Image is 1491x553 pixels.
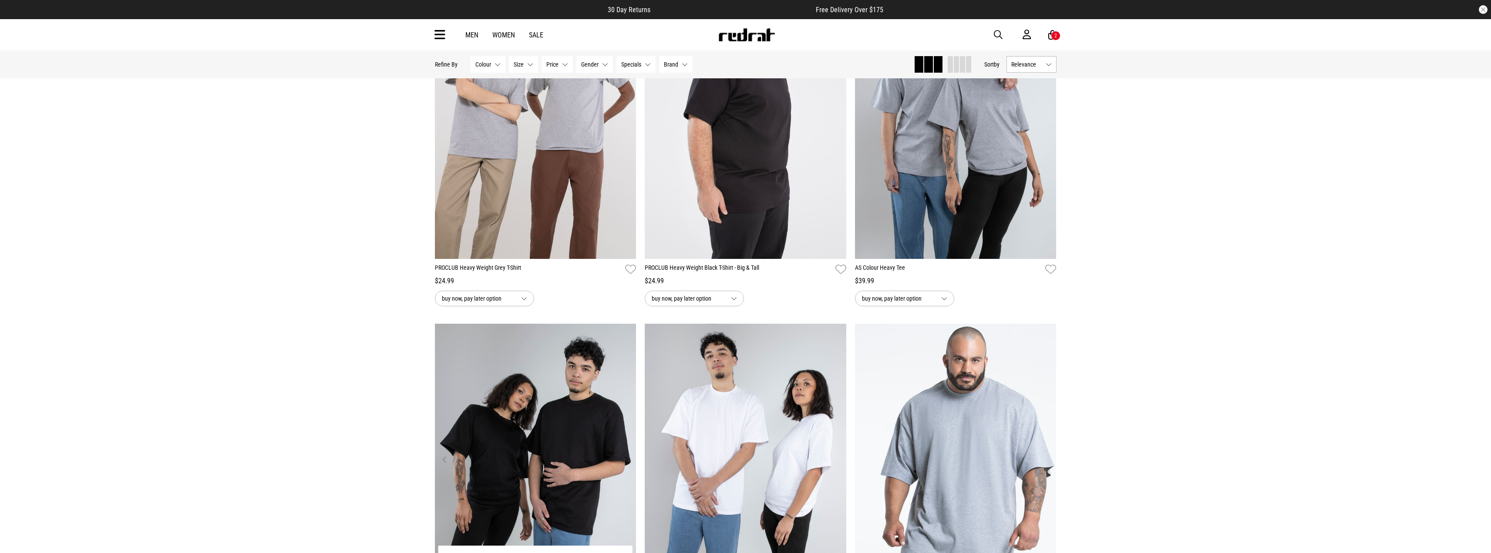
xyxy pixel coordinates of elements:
span: Specials [621,61,641,68]
button: Relevance [1006,56,1057,73]
a: PROCLUB Heavy Weight Grey T-Shirt [435,263,622,276]
button: Price [542,56,573,73]
button: Open LiveChat chat widget [7,3,33,30]
div: 2 [1054,33,1057,39]
button: Colour [471,56,505,73]
span: buy now, pay later option [652,293,724,304]
button: Size [509,56,538,73]
button: buy now, pay later option [435,291,534,306]
a: 2 [1048,30,1057,40]
button: Sortby [984,59,1000,70]
p: Refine By [435,61,458,68]
button: Previous [439,454,450,465]
div: $24.99 [435,276,636,286]
span: Relevance [1011,61,1042,68]
a: AS Colour Heavy Tee [855,263,1042,276]
div: $39.99 [855,276,1057,286]
span: by [994,61,1000,68]
button: buy now, pay later option [855,291,954,306]
img: Redrat logo [718,28,775,41]
button: buy now, pay later option [645,291,744,306]
div: $24.99 [645,276,846,286]
span: Colour [475,61,491,68]
span: 30 Day Returns [608,6,650,14]
span: Size [514,61,524,68]
button: Specials [616,56,656,73]
button: Next [621,454,632,465]
span: buy now, pay later option [862,293,934,304]
a: Men [465,31,478,39]
button: Brand [659,56,693,73]
span: Gender [581,61,599,68]
span: Brand [664,61,678,68]
span: Price [546,61,559,68]
a: Women [492,31,515,39]
a: PROCLUB Heavy Weight Black T-Shirt - Big & Tall [645,263,832,276]
span: buy now, pay later option [442,293,514,304]
iframe: Customer reviews powered by Trustpilot [668,5,798,14]
a: Sale [529,31,543,39]
span: Free Delivery Over $175 [816,6,883,14]
button: Gender [576,56,613,73]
